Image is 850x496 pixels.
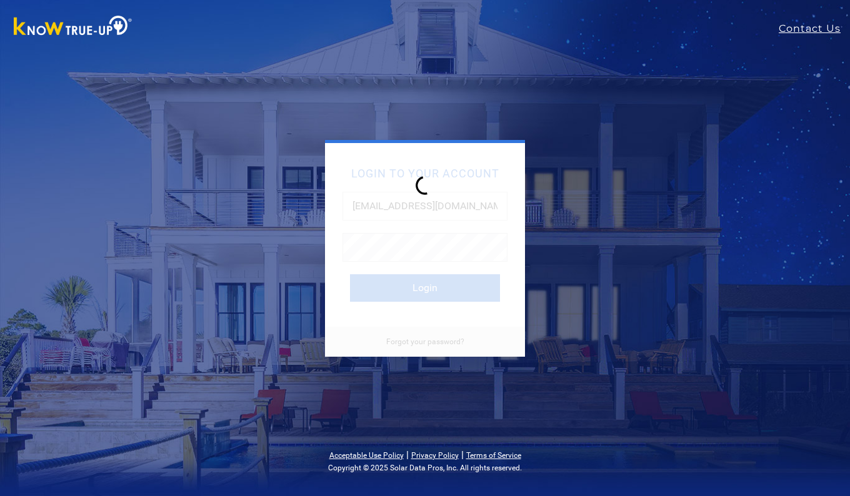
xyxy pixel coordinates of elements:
a: Privacy Policy [411,451,459,460]
img: Know True-Up [7,13,139,41]
a: Contact Us [779,21,850,36]
span: | [461,449,464,460]
span: | [406,449,409,460]
a: Terms of Service [466,451,521,460]
a: Acceptable Use Policy [329,451,404,460]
